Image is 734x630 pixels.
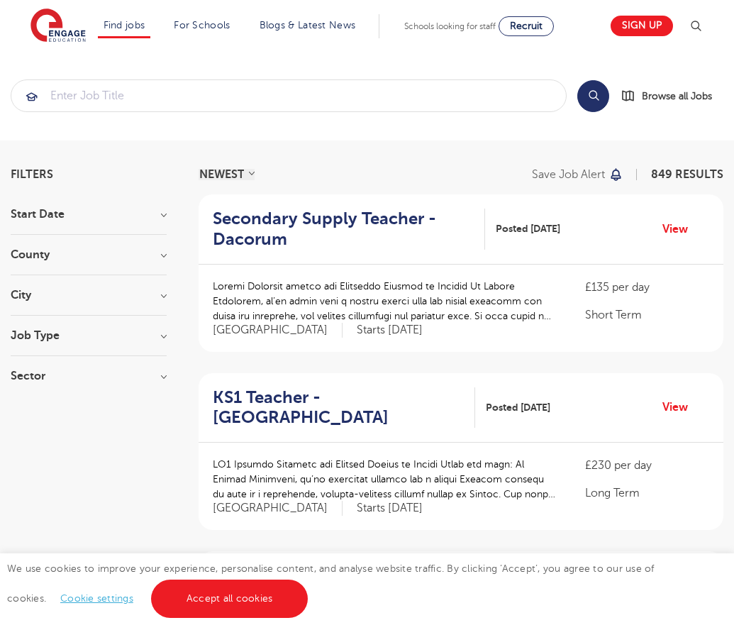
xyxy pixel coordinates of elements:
[213,279,557,324] p: Loremi Dolorsit ametco adi Elitseddo Eiusmod te Incidid Ut Labore Etdolorem, al’en admin veni q n...
[30,9,86,44] img: Engage Education
[213,209,485,250] a: Secondary Supply Teacher - Dacorum
[11,370,167,382] h3: Sector
[532,169,623,180] button: Save job alert
[60,593,133,604] a: Cookie settings
[260,20,356,31] a: Blogs & Latest News
[642,88,712,104] span: Browse all Jobs
[611,16,673,36] a: Sign up
[213,457,557,502] p: LO1 Ipsumdo Sitametc adi Elitsed Doeius te Incidi Utlab etd magn: Al Enimad Minimveni, qu’no exer...
[585,485,709,502] p: Long Term
[213,323,343,338] span: [GEOGRAPHIC_DATA]
[11,289,167,301] h3: City
[662,220,699,238] a: View
[11,249,167,260] h3: County
[174,20,230,31] a: For Schools
[662,398,699,416] a: View
[213,387,464,429] h2: KS1 Teacher - [GEOGRAPHIC_DATA]
[7,563,655,604] span: We use cookies to improve your experience, personalise content, and analyse website traffic. By c...
[621,88,723,104] a: Browse all Jobs
[585,279,709,296] p: £135 per day
[532,169,605,180] p: Save job alert
[499,16,554,36] a: Recruit
[651,168,723,181] span: 849 RESULTS
[510,21,543,31] span: Recruit
[496,221,560,236] span: Posted [DATE]
[213,387,475,429] a: KS1 Teacher - [GEOGRAPHIC_DATA]
[11,80,566,111] input: Submit
[585,306,709,324] p: Short Term
[213,501,343,516] span: [GEOGRAPHIC_DATA]
[151,580,308,618] a: Accept all cookies
[11,79,567,112] div: Submit
[357,323,423,338] p: Starts [DATE]
[404,21,496,31] span: Schools looking for staff
[577,80,609,112] button: Search
[213,209,474,250] h2: Secondary Supply Teacher - Dacorum
[11,330,167,341] h3: Job Type
[11,209,167,220] h3: Start Date
[585,457,709,474] p: £230 per day
[104,20,145,31] a: Find jobs
[486,400,550,415] span: Posted [DATE]
[11,169,53,180] span: Filters
[357,501,423,516] p: Starts [DATE]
